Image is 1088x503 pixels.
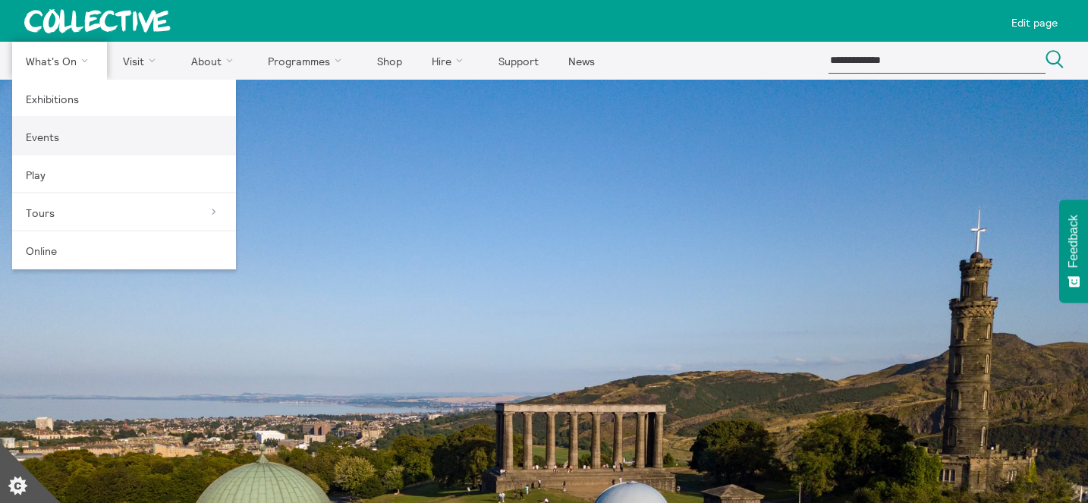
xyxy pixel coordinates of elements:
[178,42,252,80] a: About
[485,42,552,80] a: Support
[1011,17,1058,29] p: Edit page
[1067,215,1080,268] span: Feedback
[363,42,415,80] a: Shop
[110,42,175,80] a: Visit
[12,231,236,269] a: Online
[255,42,361,80] a: Programmes
[419,42,483,80] a: Hire
[12,42,107,80] a: What's On
[12,80,236,118] a: Exhibitions
[1059,200,1088,303] button: Feedback - Show survey
[12,156,236,193] a: Play
[12,193,236,231] a: Tours
[1005,6,1064,36] a: Edit page
[12,118,236,156] a: Events
[555,42,608,80] a: News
